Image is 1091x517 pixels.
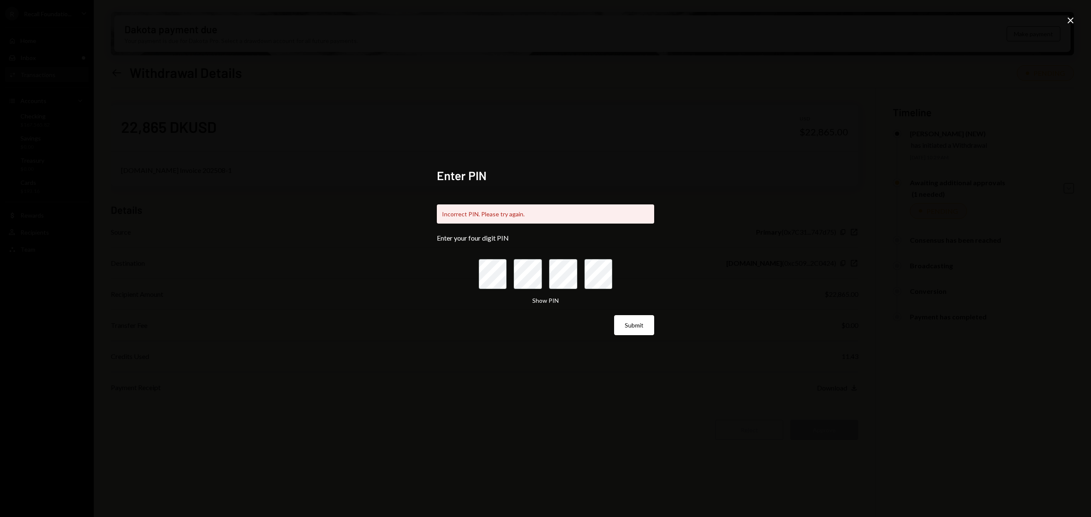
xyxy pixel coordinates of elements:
div: Incorrect PIN. Please try again. [437,204,654,224]
input: pin code 4 of 4 [584,259,613,289]
input: pin code 3 of 4 [549,259,577,289]
input: pin code 2 of 4 [514,259,542,289]
button: Show PIN [532,297,559,305]
button: Submit [614,315,654,335]
h2: Enter PIN [437,167,654,184]
div: Enter your four digit PIN [437,234,654,242]
input: pin code 1 of 4 [479,259,507,289]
